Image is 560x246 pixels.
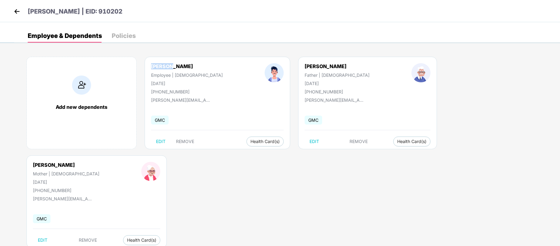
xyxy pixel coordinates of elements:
div: [PHONE_NUMBER] [151,89,223,94]
button: REMOVE [345,137,373,146]
span: EDIT [38,238,47,243]
p: [PERSON_NAME] | EID: 910202 [28,7,122,16]
div: [PERSON_NAME] [151,63,223,69]
span: GMC [33,214,50,223]
button: EDIT [33,235,52,245]
div: [PHONE_NUMBER] [305,89,370,94]
div: Mother | [DEMOGRAPHIC_DATA] [33,171,99,176]
span: REMOVE [176,139,194,144]
span: Health Card(s) [250,140,280,143]
img: profileImage [265,63,284,82]
div: [PHONE_NUMBER] [33,188,99,193]
div: Policies [112,33,136,39]
div: [PERSON_NAME] [33,162,99,168]
img: profileImage [411,63,430,82]
img: profileImage [141,162,160,181]
span: Health Card(s) [397,140,426,143]
button: Health Card(s) [393,137,430,146]
span: GMC [305,116,322,125]
div: [PERSON_NAME][EMAIL_ADDRESS][DOMAIN_NAME] [305,97,366,103]
div: [DATE] [305,81,370,86]
div: [DATE] [151,81,223,86]
span: REMOVE [79,238,97,243]
div: [DATE] [33,179,99,185]
button: REMOVE [171,137,199,146]
button: REMOVE [74,235,102,245]
span: Health Card(s) [127,239,156,242]
button: EDIT [151,137,170,146]
span: EDIT [310,139,319,144]
div: Add new dependents [33,104,130,110]
span: REMOVE [350,139,368,144]
div: Father | [DEMOGRAPHIC_DATA] [305,72,370,78]
div: Employee & Dependents [28,33,102,39]
button: Health Card(s) [123,235,160,245]
button: EDIT [305,137,324,146]
div: [PERSON_NAME] [305,63,370,69]
div: Employee | [DEMOGRAPHIC_DATA] [151,72,223,78]
button: Health Card(s) [246,137,284,146]
span: GMC [151,116,169,125]
span: EDIT [156,139,166,144]
div: [PERSON_NAME][EMAIL_ADDRESS][DOMAIN_NAME] [151,97,213,103]
div: [PERSON_NAME][EMAIL_ADDRESS][DOMAIN_NAME] [33,196,94,201]
img: back [12,7,22,16]
img: addIcon [72,76,91,95]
